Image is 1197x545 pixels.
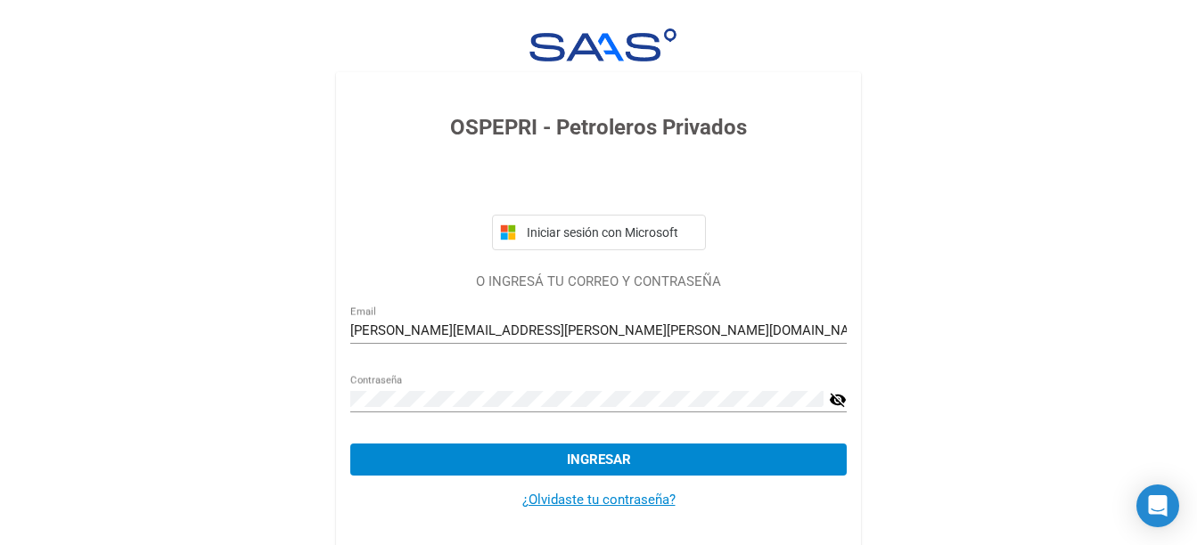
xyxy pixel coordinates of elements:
[492,215,706,250] button: Iniciar sesión con Microsoft
[350,272,847,292] p: O INGRESÁ TU CORREO Y CONTRASEÑA
[567,451,631,468] span: Ingresar
[483,163,715,202] iframe: Botón Iniciar sesión con Google
[829,389,847,411] mat-icon: visibility_off
[522,492,676,508] a: ¿Olvidaste tu contraseña?
[350,443,847,476] button: Ingresar
[1136,484,1179,527] div: Open Intercom Messenger
[350,111,847,143] h3: OSPEPRI - Petroleros Privados
[523,225,698,240] span: Iniciar sesión con Microsoft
